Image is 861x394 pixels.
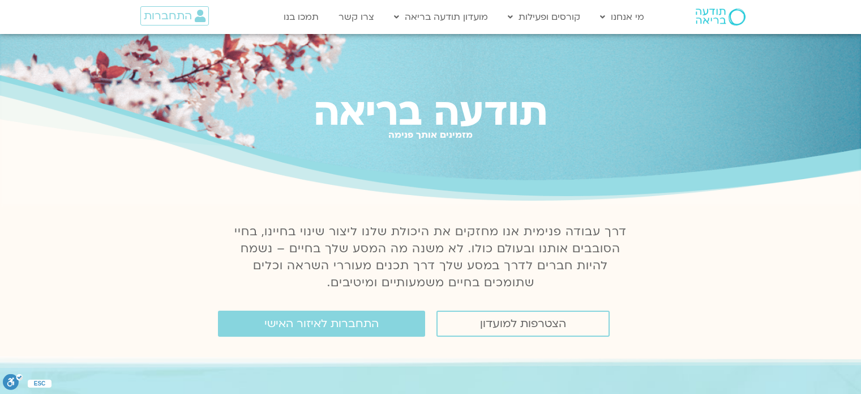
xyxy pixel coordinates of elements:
[502,6,586,28] a: קורסים ופעילות
[333,6,380,28] a: צרו קשר
[228,223,633,291] p: דרך עבודה פנימית אנו מחזקים את היכולת שלנו ליצור שינוי בחיינו, בחיי הסובבים אותנו ובעולם כולו. לא...
[480,317,566,330] span: הצטרפות למועדון
[218,311,425,337] a: התחברות לאיזור האישי
[278,6,324,28] a: תמכו בנו
[264,317,379,330] span: התחברות לאיזור האישי
[696,9,746,26] img: תודעה בריאה
[594,6,650,28] a: מי אנחנו
[388,6,494,28] a: מועדון תודעה בריאה
[436,311,610,337] a: הצטרפות למועדון
[140,6,209,26] a: התחברות
[144,10,192,22] span: התחברות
